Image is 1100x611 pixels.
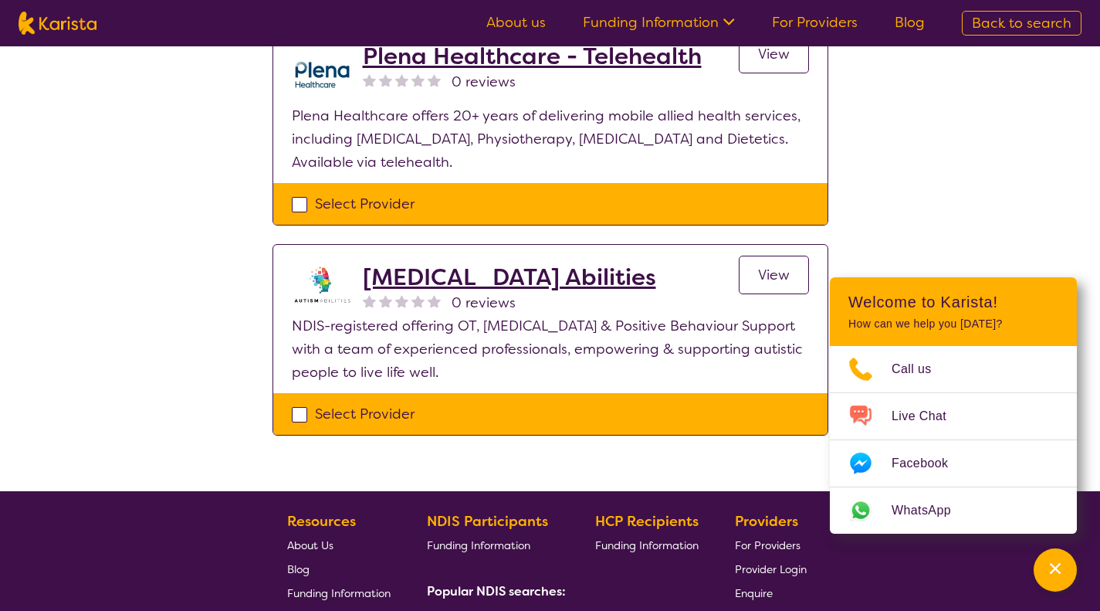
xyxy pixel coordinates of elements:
[735,557,807,581] a: Provider Login
[292,42,354,104] img: qwv9egg5taowukv2xnze.png
[892,405,965,428] span: Live Chat
[739,35,809,73] a: View
[486,13,546,32] a: About us
[427,583,566,599] b: Popular NDIS searches:
[379,294,392,307] img: nonereviewstar
[848,317,1058,331] p: How can we help you [DATE]?
[848,293,1058,311] h2: Welcome to Karista!
[19,12,96,35] img: Karista logo
[427,533,560,557] a: Funding Information
[892,499,970,522] span: WhatsApp
[428,73,441,87] img: nonereviewstar
[772,13,858,32] a: For Providers
[595,538,699,552] span: Funding Information
[972,14,1071,32] span: Back to search
[892,452,966,475] span: Facebook
[395,73,408,87] img: nonereviewstar
[739,256,809,294] a: View
[758,45,790,63] span: View
[379,73,392,87] img: nonereviewstar
[287,586,391,600] span: Funding Information
[895,13,925,32] a: Blog
[292,263,354,305] img: tuxwog0w0nxq84daeyee.webp
[452,291,516,314] span: 0 reviews
[395,294,408,307] img: nonereviewstar
[292,104,809,174] p: Plena Healthcare offers 20+ years of delivering mobile allied health services, including [MEDICAL...
[363,42,702,70] a: Plena Healthcare - Telehealth
[758,266,790,284] span: View
[830,277,1077,534] div: Channel Menu
[892,358,950,381] span: Call us
[830,487,1077,534] a: Web link opens in a new tab.
[583,13,735,32] a: Funding Information
[735,581,807,605] a: Enquire
[428,294,441,307] img: nonereviewstar
[287,557,391,581] a: Blog
[735,562,807,576] span: Provider Login
[830,346,1077,534] ul: Choose channel
[452,70,516,93] span: 0 reviews
[735,586,773,600] span: Enquire
[287,512,356,531] b: Resources
[1034,548,1077,592] button: Channel Menu
[411,73,425,87] img: nonereviewstar
[287,581,391,605] a: Funding Information
[735,512,798,531] b: Providers
[292,314,809,384] p: NDIS-registered offering OT, [MEDICAL_DATA] & Positive Behaviour Support with a team of experienc...
[287,538,333,552] span: About Us
[363,294,376,307] img: nonereviewstar
[427,538,530,552] span: Funding Information
[411,294,425,307] img: nonereviewstar
[735,538,800,552] span: For Providers
[363,263,656,291] a: [MEDICAL_DATA] Abilities
[595,512,699,531] b: HCP Recipients
[962,11,1081,36] a: Back to search
[735,533,807,557] a: For Providers
[363,73,376,87] img: nonereviewstar
[427,512,548,531] b: NDIS Participants
[287,562,310,576] span: Blog
[595,533,699,557] a: Funding Information
[287,533,391,557] a: About Us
